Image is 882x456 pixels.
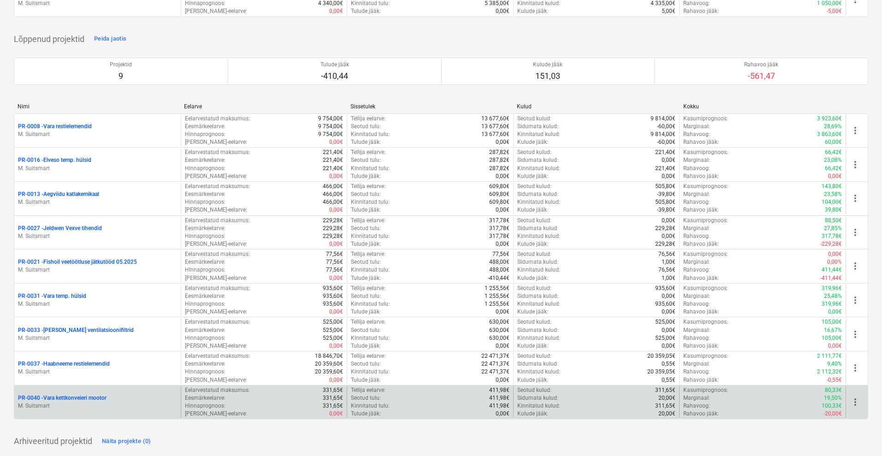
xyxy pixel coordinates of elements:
p: Eesmärkeelarve : [185,156,225,164]
p: Marginaal : [683,123,710,130]
p: 39,80€ [825,206,842,214]
p: 0,00€ [662,308,675,316]
p: 13 677,60€ [481,123,509,130]
p: 0,00€ [329,7,343,15]
div: Nimi [18,103,177,110]
p: 0,00€ [496,7,509,15]
p: Eelarvestatud maksumus : [185,217,250,225]
p: 22 471,37€ [481,352,509,360]
p: -410,44 [320,71,349,82]
p: 0,00€ [662,172,675,180]
p: Tellija eelarve : [351,318,385,326]
p: 411,44€ [822,266,842,274]
p: Seotud tulu : [351,156,381,164]
p: -60,00€ [657,138,675,146]
div: PR-0021 -Fishoil veetöötluse jätkutööd 05.2025M. Suitsmart [18,258,177,274]
p: Rahavoo jääk : [683,274,719,282]
div: PR-0027 -Jeldwen Vexve tihendidM. Suitsmart [18,225,177,240]
p: 0,00€ [662,292,675,300]
p: PR-0016 - Elveso temp. hülsid [18,156,91,164]
p: 3 863,60€ [817,130,842,138]
p: 0,00€ [496,240,509,248]
p: Seotud tulu : [351,258,381,266]
p: Eesmärkeelarve : [185,190,225,198]
p: Seotud kulud : [517,318,551,326]
p: PR-0037 - Haabneeme restielemendid [18,360,110,368]
p: Kinnitatud tulu : [351,232,390,240]
p: Kinnitatud tulu : [351,130,390,138]
p: Eesmärkeelarve : [185,225,225,232]
p: 16,67% [824,326,842,334]
p: 466,00€ [323,190,343,198]
p: Tulude jääk : [351,138,381,146]
span: more_vert [850,329,861,340]
p: 0,00€ [662,156,675,164]
p: 935,60€ [655,300,675,308]
p: 935,60€ [323,284,343,292]
p: 151,03 [533,71,562,82]
p: 317,78€ [489,232,509,240]
p: 66,42€ [825,148,842,156]
p: Tulude jääk : [351,172,381,180]
p: Tellija eelarve : [351,217,385,225]
p: Rahavoog : [683,300,710,308]
p: 0,00€ [329,172,343,180]
p: 13 677,60€ [481,115,509,123]
p: Sidumata kulud : [517,156,558,164]
p: 23,08% [824,156,842,164]
div: PR-0013 -Aegviidu katlakemikaalM. Suitsmart [18,190,177,206]
p: 505,80€ [655,198,675,206]
p: 0,00€ [496,138,509,146]
p: Tulude jääk : [351,342,381,350]
p: 488,00€ [489,266,509,274]
p: Seotud tulu : [351,326,381,334]
p: Hinnaprognoos : [185,300,225,308]
p: Sidumata kulud : [517,258,558,266]
p: Rahavoo jääk : [683,342,719,350]
p: Seotud kulud : [517,217,551,225]
p: 104,00€ [822,198,842,206]
p: 0,00% [827,258,842,266]
div: PR-0031 -Vara temp. hülsidM. Suitsmart [18,292,177,308]
p: 25,48% [824,292,842,300]
p: 525,00€ [655,334,675,342]
p: Seotud kulud : [517,148,551,156]
p: 0,00€ [828,308,842,316]
div: PR-0037 -Haabneeme restielemendidM. Suitsmart [18,360,177,376]
span: more_vert [850,295,861,306]
p: Eesmärkeelarve : [185,326,225,334]
p: 630,00€ [489,318,509,326]
p: 229,28€ [323,232,343,240]
p: Rahavoog : [683,334,710,342]
p: Marginaal : [683,190,710,198]
p: 525,00€ [323,326,343,334]
p: Tellija eelarve : [351,183,385,190]
p: 9 754,00€ [318,115,343,123]
p: -39,80€ [657,190,675,198]
p: 0,00€ [329,206,343,214]
p: 105,00€ [822,318,842,326]
p: Kinnitatud kulud : [517,130,560,138]
p: PR-0033 - [PERSON_NAME] ventilatsioonifiltrid [18,326,134,334]
p: 287,82€ [489,165,509,172]
p: 0,00€ [496,308,509,316]
p: Eesmärkeelarve : [185,292,225,300]
p: Kulude jääk : [517,274,548,282]
p: 76,56€ [658,250,675,258]
p: Rahavoo jääk : [683,172,719,180]
div: PR-0040 -Vara kettkonveieri mootorM. Suitsmart [18,394,177,410]
p: 630,00€ [489,334,509,342]
p: 229,28€ [655,225,675,232]
p: 9 754,00€ [318,130,343,138]
p: Hinnaprognoos : [185,198,225,206]
span: more_vert [850,159,861,170]
p: Lõppenud projektid [14,34,84,45]
p: Sidumata kulud : [517,292,558,300]
p: Sidumata kulud : [517,326,558,334]
p: 9 814,00€ [651,130,675,138]
p: 317,78€ [489,217,509,225]
p: [PERSON_NAME]-eelarve : [185,240,247,248]
p: 0,00€ [329,274,343,282]
p: Tulude jääk : [351,240,381,248]
p: 221,40€ [655,165,675,172]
